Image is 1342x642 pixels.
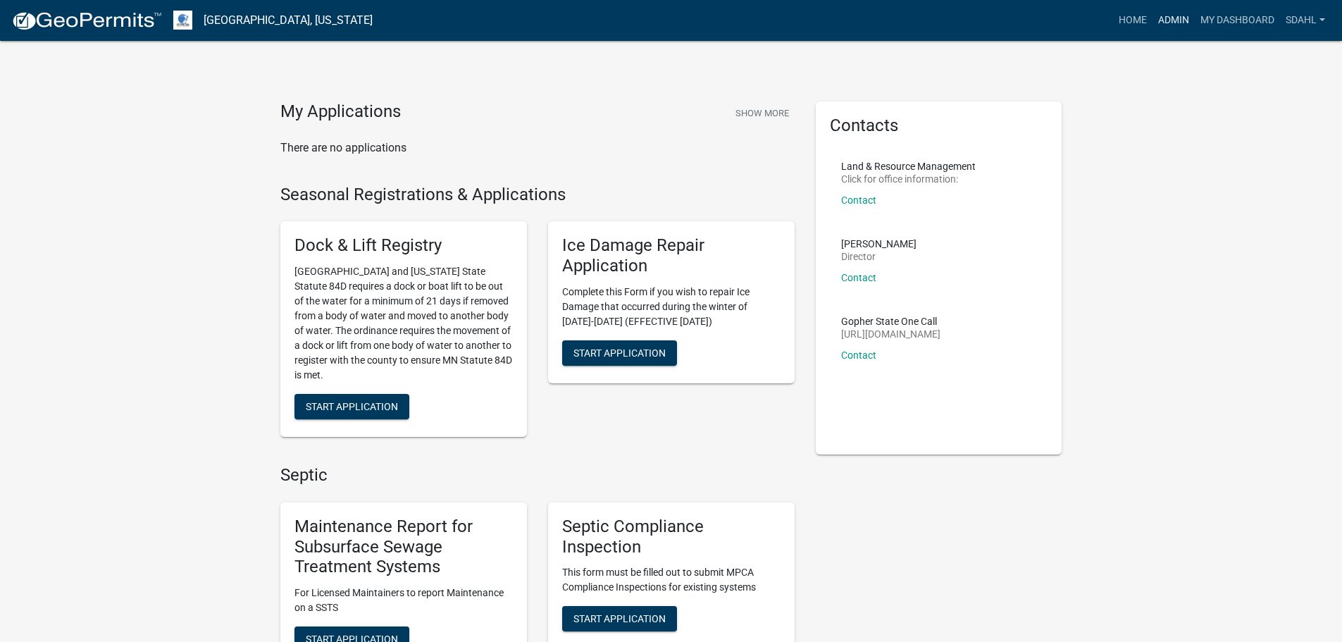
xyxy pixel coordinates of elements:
button: Show More [730,101,795,125]
p: Director [841,252,917,261]
p: [PERSON_NAME] [841,239,917,249]
a: My Dashboard [1195,7,1280,34]
span: Start Application [573,347,666,358]
button: Start Application [562,606,677,631]
p: Land & Resource Management [841,161,976,171]
h4: My Applications [280,101,401,123]
h5: Septic Compliance Inspection [562,517,781,557]
h5: Ice Damage Repair Application [562,235,781,276]
h5: Maintenance Report for Subsurface Sewage Treatment Systems [294,517,513,577]
a: sdahl [1280,7,1331,34]
p: For Licensed Maintainers to report Maintenance on a SSTS [294,586,513,615]
p: [URL][DOMAIN_NAME] [841,329,940,339]
img: Otter Tail County, Minnesota [173,11,192,30]
h5: Contacts [830,116,1048,136]
h4: Septic [280,465,795,486]
a: Home [1113,7,1152,34]
p: There are no applications [280,140,795,156]
a: Contact [841,272,876,283]
span: Start Application [306,401,398,412]
span: Start Application [573,613,666,624]
button: Start Application [562,340,677,366]
p: This form must be filled out to submit MPCA Compliance Inspections for existing systems [562,565,781,595]
h5: Dock & Lift Registry [294,235,513,256]
a: [GEOGRAPHIC_DATA], [US_STATE] [204,8,373,32]
a: Contact [841,350,876,361]
p: Click for office information: [841,174,976,184]
p: Gopher State One Call [841,316,940,326]
a: Contact [841,195,876,206]
h4: Seasonal Registrations & Applications [280,185,795,205]
p: [GEOGRAPHIC_DATA] and [US_STATE] State Statute 84D requires a dock or boat lift to be out of the ... [294,264,513,383]
a: Admin [1152,7,1195,34]
button: Start Application [294,394,409,419]
p: Complete this Form if you wish to repair Ice Damage that occurred during the winter of [DATE]-[DA... [562,285,781,329]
